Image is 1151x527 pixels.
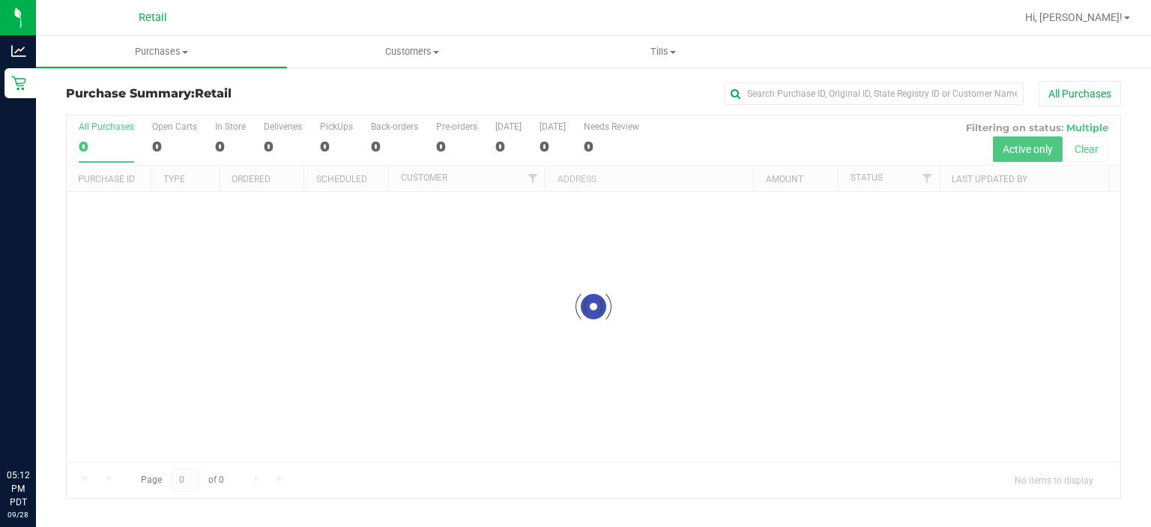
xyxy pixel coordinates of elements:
a: Tills [538,36,789,67]
p: 09/28 [7,509,29,520]
span: Retail [139,11,167,24]
a: Purchases [36,36,287,67]
p: 05:12 PM PDT [7,469,29,509]
span: Hi, [PERSON_NAME]! [1025,11,1123,23]
span: Retail [195,86,232,100]
span: Tills [539,45,788,58]
span: Customers [288,45,537,58]
span: Purchases [36,45,287,58]
inline-svg: Analytics [11,43,26,58]
a: Customers [287,36,538,67]
h3: Purchase Summary: [66,87,417,100]
input: Search Purchase ID, Original ID, State Registry ID or Customer Name... [724,82,1024,105]
button: All Purchases [1039,81,1121,106]
iframe: Resource center [15,407,60,452]
inline-svg: Retail [11,76,26,91]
